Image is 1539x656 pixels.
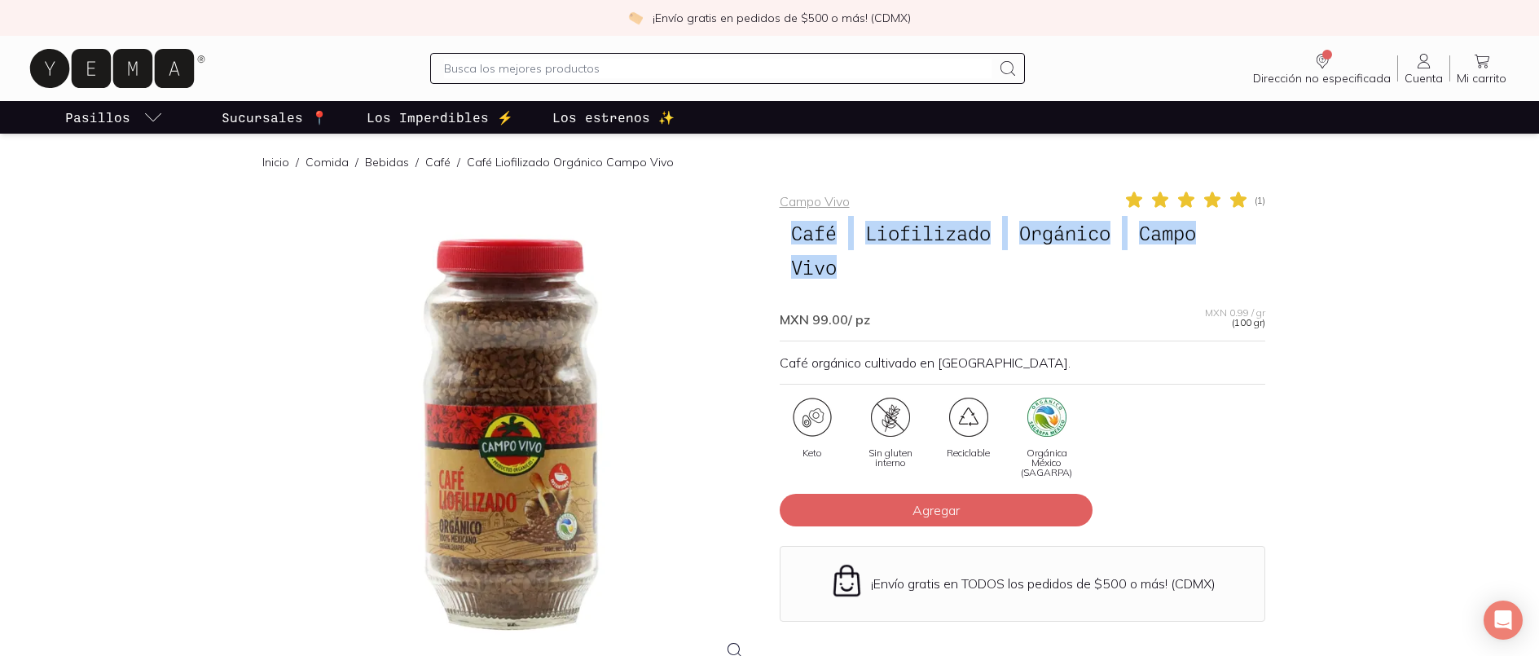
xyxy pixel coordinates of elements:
img: organic_mx_sagarpa_d5bfe478-d9b9-46b3-8f87-8b6e7c63d533=fwebp-q70-w96 [1027,398,1066,437]
button: Agregar [780,494,1093,526]
p: Café Liofilizado Orgánico Campo Vivo [467,154,674,170]
img: check [628,11,643,25]
p: Café orgánico cultivado en [GEOGRAPHIC_DATA]. [780,354,1265,371]
a: Sucursales 📍 [218,101,331,134]
span: Orgánico [1008,218,1122,249]
span: / [409,154,425,170]
img: certificate_55e4a1f1-8c06-4539-bb7a-cfec37afd660=fwebp-q70-w96 [871,398,910,437]
a: Los estrenos ✨ [549,101,678,134]
p: Los estrenos ✨ [552,108,675,127]
span: (100 gr) [1232,318,1265,328]
p: Pasillos [65,108,130,127]
a: Cuenta [1398,51,1449,86]
a: Café [425,155,451,170]
span: MXN 0.99 / gr [1205,308,1265,318]
a: Bebidas [365,155,409,170]
img: certification-keto_22f1388f-1d8e-4ebf-ad8d-0360f601ddd5=fwebp-q70-w96 [793,398,832,437]
span: Keto [802,448,822,458]
img: certificate_48a53943-26ef-4015-b3aa-8f4c5fdc4728=fwebp-q70-w96 [949,398,988,437]
a: Los Imperdibles ⚡️ [363,101,517,134]
span: Campo [1128,218,1207,249]
p: ¡Envío gratis en TODOS los pedidos de $500 o más! (CDMX) [871,575,1216,592]
span: Mi carrito [1457,71,1506,86]
span: / [349,154,365,170]
a: Comida [306,155,349,170]
p: Los Imperdibles ⚡️ [367,108,513,127]
input: Busca los mejores productos [444,59,992,78]
div: Open Intercom Messenger [1484,601,1523,640]
img: Envío [829,563,864,598]
span: MXN 99.00 / pz [780,311,870,328]
span: Orgánica México (SAGARPA) [1014,448,1079,478]
a: Mi carrito [1450,51,1513,86]
span: Agregar [912,502,960,518]
span: Sin gluten interno [858,448,923,468]
span: / [451,154,467,170]
a: Campo Vivo [780,193,850,209]
p: ¡Envío gratis en pedidos de $500 o más! (CDMX) [653,10,911,26]
span: ( 1 ) [1255,196,1265,205]
p: Sucursales 📍 [222,108,328,127]
span: Dirección no especificada [1253,71,1391,86]
span: Reciclable [947,448,990,458]
a: Dirección no especificada [1247,51,1397,86]
a: pasillo-todos-link [62,101,166,134]
span: Café [780,218,848,249]
span: Cuenta [1405,71,1443,86]
span: Vivo [780,252,848,283]
span: / [289,154,306,170]
span: Liofilizado [854,218,1002,249]
a: Inicio [262,155,289,170]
